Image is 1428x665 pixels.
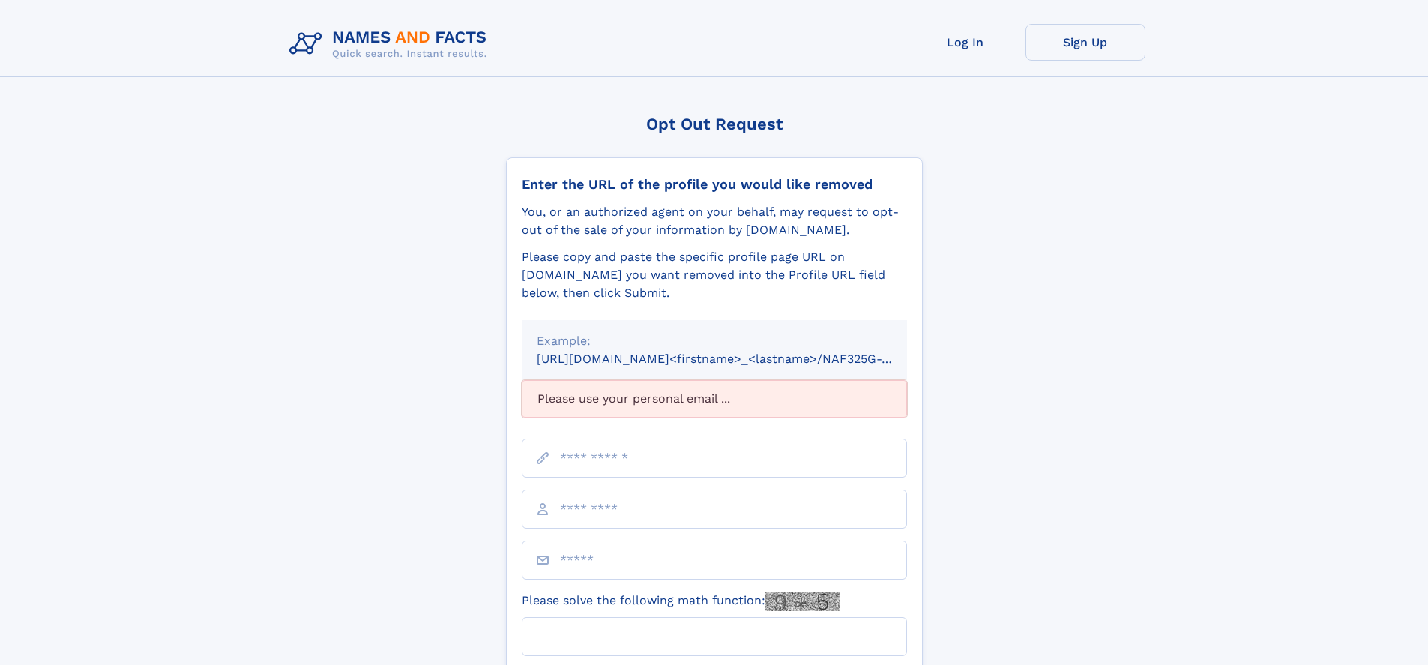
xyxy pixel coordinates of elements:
div: Example: [537,332,892,350]
label: Please solve the following math function: [522,592,840,611]
a: Log In [906,24,1025,61]
img: Logo Names and Facts [283,24,499,64]
div: Please use your personal email ... [522,380,907,418]
a: Sign Up [1025,24,1145,61]
small: [URL][DOMAIN_NAME]<firstname>_<lastname>/NAF325G-xxxxxxxx [537,352,936,366]
div: Enter the URL of the profile you would like removed [522,176,907,193]
div: You, or an authorized agent on your behalf, may request to opt-out of the sale of your informatio... [522,203,907,239]
div: Please copy and paste the specific profile page URL on [DOMAIN_NAME] you want removed into the Pr... [522,248,907,302]
div: Opt Out Request [506,115,923,133]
